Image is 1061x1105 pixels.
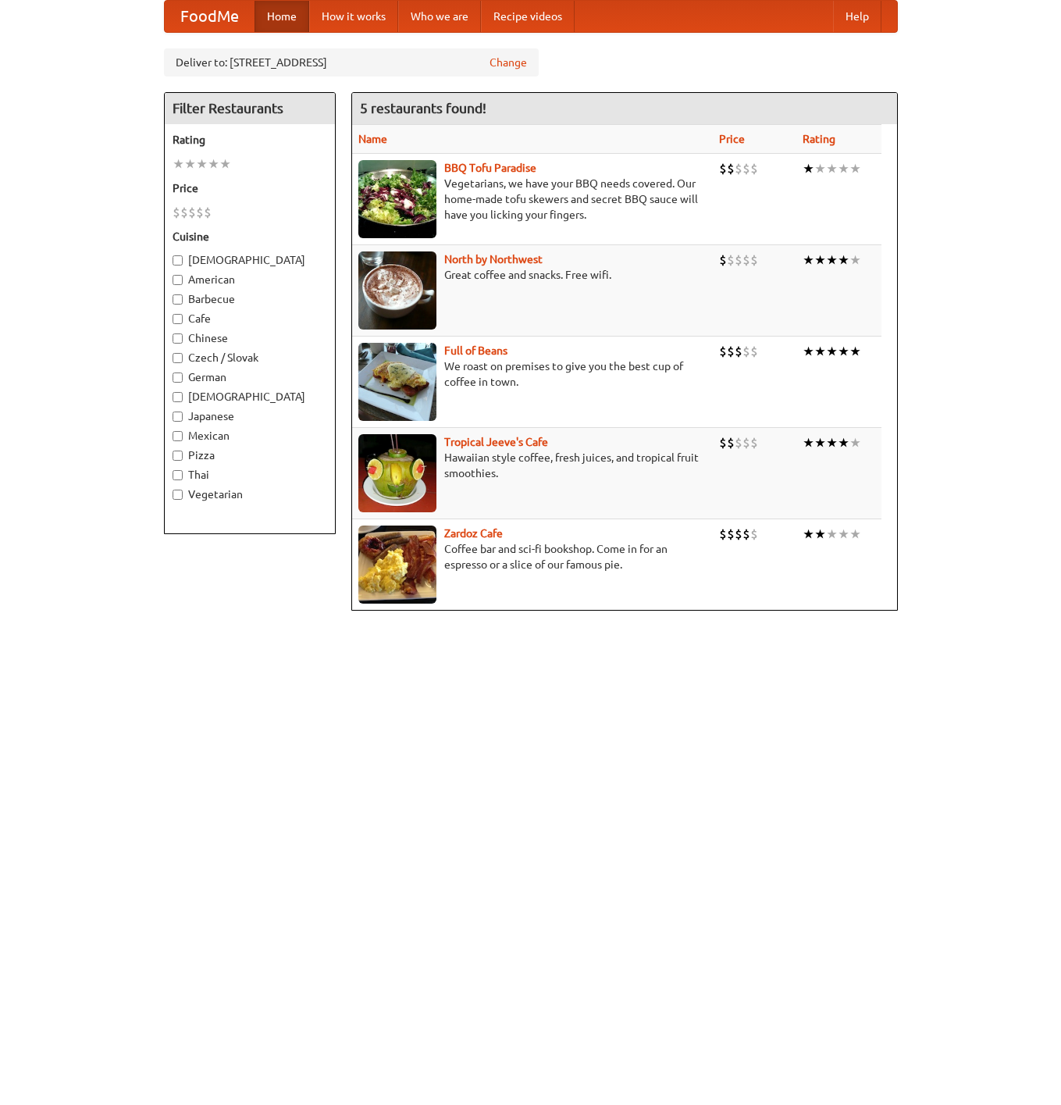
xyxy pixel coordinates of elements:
div: Deliver to: [STREET_ADDRESS] [164,48,539,77]
label: German [173,369,327,385]
input: American [173,275,183,285]
a: Help [833,1,881,32]
a: Change [490,55,527,70]
li: $ [750,434,758,451]
h5: Cuisine [173,229,327,244]
li: ★ [849,526,861,543]
li: $ [735,526,742,543]
label: [DEMOGRAPHIC_DATA] [173,389,327,405]
li: $ [750,160,758,177]
li: ★ [803,343,814,360]
li: ★ [838,434,849,451]
a: BBQ Tofu Paradise [444,162,536,174]
label: Barbecue [173,291,327,307]
li: $ [188,204,196,221]
p: Hawaiian style coffee, fresh juices, and tropical fruit smoothies. [358,450,707,481]
label: Vegetarian [173,487,327,502]
li: $ [727,251,735,269]
a: North by Northwest [444,253,543,266]
li: ★ [849,160,861,177]
li: $ [735,343,742,360]
label: Mexican [173,428,327,444]
label: Chinese [173,330,327,346]
li: $ [742,434,750,451]
li: ★ [814,526,826,543]
li: ★ [838,343,849,360]
input: Czech / Slovak [173,353,183,363]
li: ★ [814,251,826,269]
li: $ [727,434,735,451]
h5: Rating [173,132,327,148]
li: $ [727,160,735,177]
label: Japanese [173,408,327,424]
img: beans.jpg [358,343,436,421]
li: ★ [838,526,849,543]
input: Japanese [173,412,183,422]
label: Czech / Slovak [173,350,327,365]
li: $ [727,526,735,543]
li: ★ [803,434,814,451]
input: [DEMOGRAPHIC_DATA] [173,255,183,266]
li: ★ [803,526,814,543]
h4: Filter Restaurants [165,93,335,124]
img: tofuparadise.jpg [358,160,436,238]
li: ★ [208,155,219,173]
ng-pluralize: 5 restaurants found! [360,101,486,116]
li: $ [719,526,727,543]
label: Pizza [173,447,327,463]
img: jeeves.jpg [358,434,436,512]
li: ★ [173,155,184,173]
li: $ [735,251,742,269]
input: Mexican [173,431,183,441]
input: Chinese [173,333,183,344]
li: $ [742,343,750,360]
a: Rating [803,133,835,145]
li: $ [719,160,727,177]
li: ★ [849,251,861,269]
a: How it works [309,1,398,32]
input: Thai [173,470,183,480]
label: Cafe [173,311,327,326]
li: $ [750,343,758,360]
a: Full of Beans [444,344,507,357]
li: $ [196,204,204,221]
a: Tropical Jeeve's Cafe [444,436,548,448]
li: ★ [803,160,814,177]
li: $ [719,343,727,360]
li: ★ [849,343,861,360]
p: We roast on premises to give you the best cup of coffee in town. [358,358,707,390]
li: ★ [826,160,838,177]
li: ★ [814,343,826,360]
a: Recipe videos [481,1,575,32]
img: zardoz.jpg [358,526,436,604]
li: ★ [826,434,838,451]
li: ★ [838,251,849,269]
h5: Price [173,180,327,196]
li: $ [742,251,750,269]
li: ★ [814,434,826,451]
li: ★ [196,155,208,173]
li: ★ [803,251,814,269]
a: Price [719,133,745,145]
li: $ [180,204,188,221]
li: $ [719,434,727,451]
li: ★ [184,155,196,173]
input: German [173,372,183,383]
label: [DEMOGRAPHIC_DATA] [173,252,327,268]
img: north.jpg [358,251,436,330]
input: Barbecue [173,294,183,305]
p: Coffee bar and sci-fi bookshop. Come in for an espresso or a slice of our famous pie. [358,541,707,572]
li: ★ [826,526,838,543]
li: ★ [826,251,838,269]
li: $ [727,343,735,360]
li: ★ [838,160,849,177]
li: ★ [814,160,826,177]
input: Vegetarian [173,490,183,500]
a: Zardoz Cafe [444,527,503,540]
li: $ [173,204,180,221]
li: ★ [826,343,838,360]
input: Cafe [173,314,183,324]
a: FoodMe [165,1,255,32]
